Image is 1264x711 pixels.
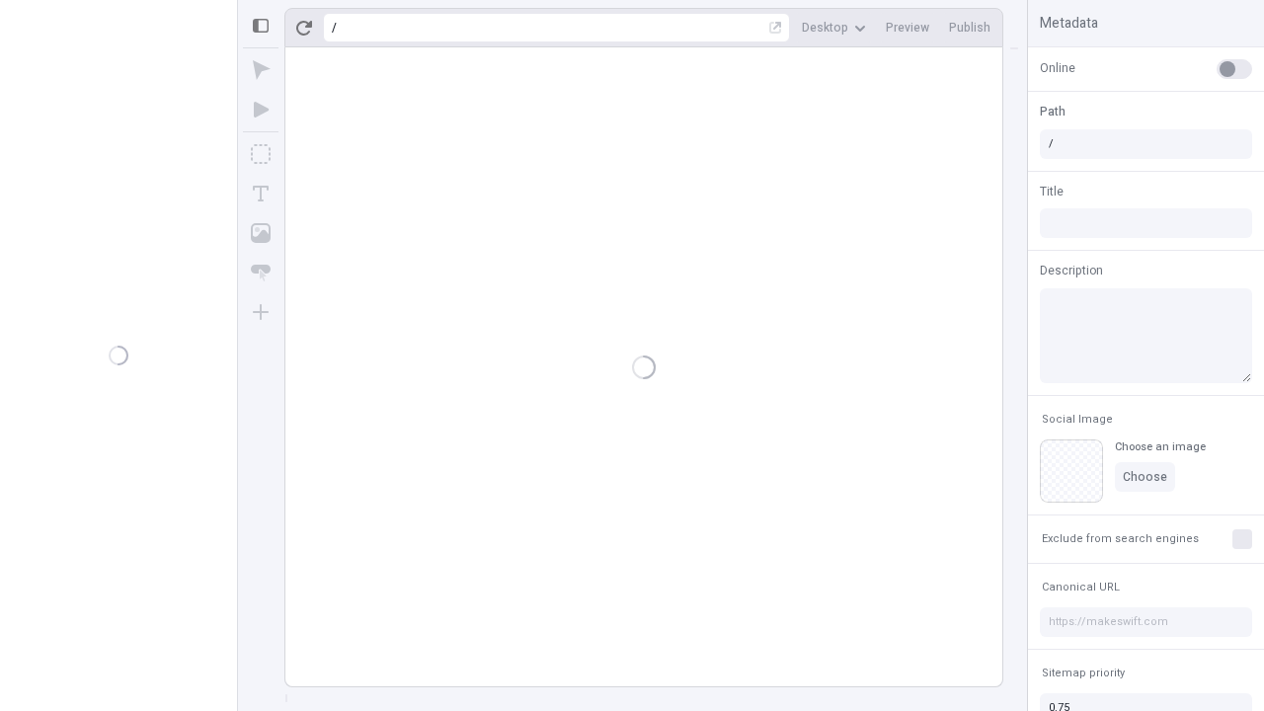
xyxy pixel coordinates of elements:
button: Image [243,215,278,251]
span: Exclude from search engines [1042,531,1199,546]
span: Preview [886,20,929,36]
span: Social Image [1042,412,1113,427]
button: Button [243,255,278,290]
button: Publish [941,13,998,42]
button: Exclude from search engines [1038,527,1203,551]
button: Social Image [1038,408,1117,432]
button: Sitemap priority [1038,662,1129,685]
button: Preview [878,13,937,42]
button: Choose [1115,462,1175,492]
button: Text [243,176,278,211]
button: Box [243,136,278,172]
span: Sitemap priority [1042,666,1125,680]
span: Desktop [802,20,848,36]
span: Description [1040,262,1103,279]
span: Choose [1123,469,1167,485]
span: Title [1040,183,1064,200]
div: / [332,20,337,36]
button: Desktop [794,13,874,42]
span: Path [1040,103,1066,120]
span: Publish [949,20,990,36]
span: Online [1040,59,1075,77]
button: Canonical URL [1038,576,1124,599]
div: Choose an image [1115,439,1206,454]
input: https://makeswift.com [1040,607,1252,637]
span: Canonical URL [1042,580,1120,594]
